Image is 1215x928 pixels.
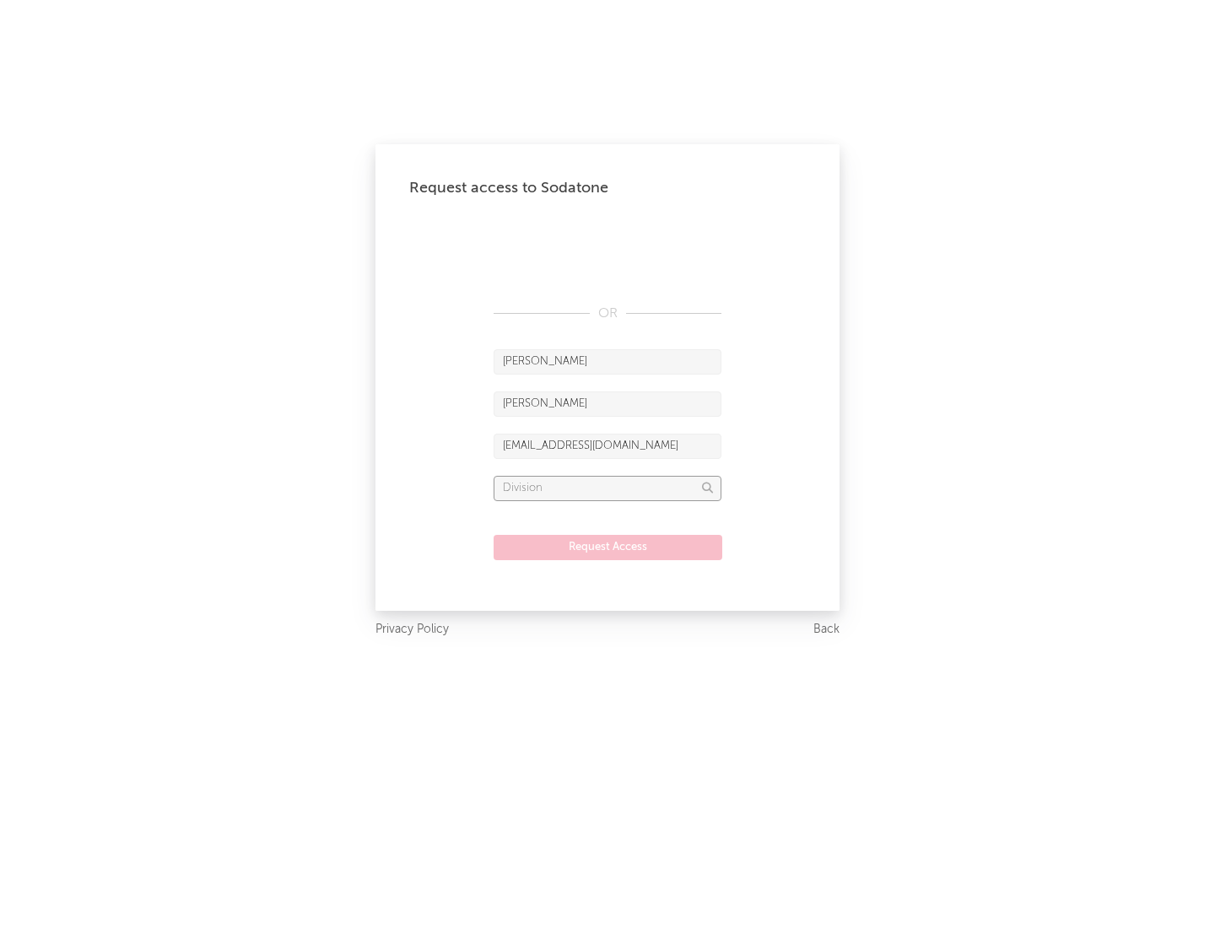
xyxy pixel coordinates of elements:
input: First Name [494,349,721,375]
a: Privacy Policy [375,619,449,640]
input: Division [494,476,721,501]
input: Last Name [494,391,721,417]
div: OR [494,304,721,324]
div: Request access to Sodatone [409,178,806,198]
button: Request Access [494,535,722,560]
a: Back [813,619,840,640]
input: Email [494,434,721,459]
